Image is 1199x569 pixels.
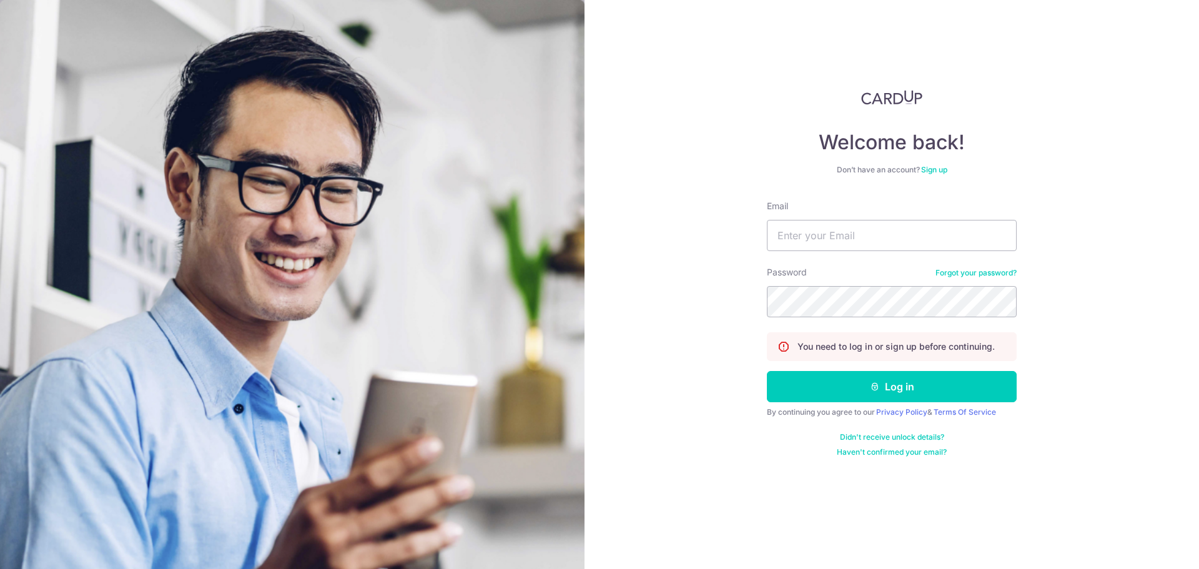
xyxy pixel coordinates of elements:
a: Forgot your password? [935,268,1017,278]
button: Log in [767,371,1017,402]
h4: Welcome back! [767,130,1017,155]
div: Don’t have an account? [767,165,1017,175]
label: Email [767,200,788,212]
a: Privacy Policy [876,407,927,417]
div: By continuing you agree to our & [767,407,1017,417]
a: Haven't confirmed your email? [837,447,947,457]
p: You need to log in or sign up before continuing. [797,340,995,353]
a: Sign up [921,165,947,174]
img: CardUp Logo [861,90,922,105]
input: Enter your Email [767,220,1017,251]
a: Didn't receive unlock details? [840,432,944,442]
label: Password [767,266,807,279]
a: Terms Of Service [934,407,996,417]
